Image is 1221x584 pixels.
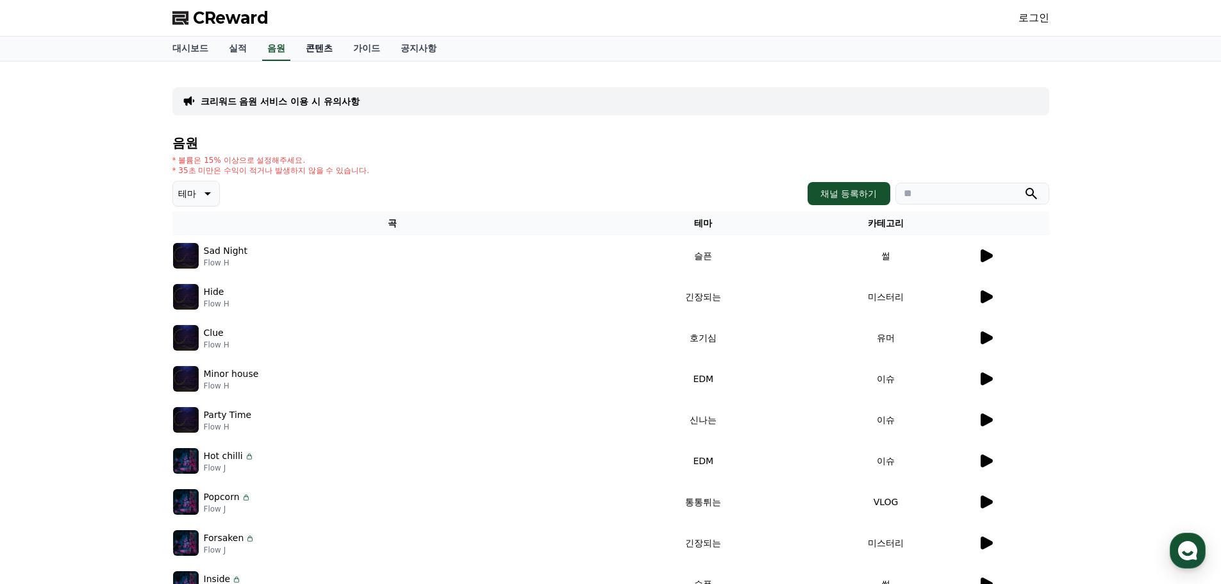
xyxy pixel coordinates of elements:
h4: 음원 [172,136,1049,150]
img: music [173,243,199,269]
td: 통통튀는 [612,481,795,522]
a: 홈 [4,406,85,438]
p: Hide [204,285,224,299]
td: 긴장되는 [612,276,795,317]
p: Flow H [204,299,229,309]
td: 이슈 [795,358,977,399]
td: 이슈 [795,399,977,440]
a: 설정 [165,406,246,438]
span: CReward [193,8,269,28]
img: music [173,366,199,392]
p: Forsaken [204,531,244,545]
td: 미스터리 [795,522,977,563]
th: 카테고리 [795,212,977,235]
a: 대시보드 [162,37,219,61]
img: music [173,284,199,310]
p: Flow J [204,545,256,555]
p: Flow J [204,504,251,514]
img: music [173,530,199,556]
p: Flow H [204,381,259,391]
th: 곡 [172,212,612,235]
p: Party Time [204,408,252,422]
a: 음원 [262,37,290,61]
td: 썰 [795,235,977,276]
span: 대화 [117,426,133,437]
img: music [173,489,199,515]
span: 홈 [40,426,48,436]
p: Minor house [204,367,259,381]
td: 신나는 [612,399,795,440]
p: 테마 [178,185,196,203]
p: Flow H [204,258,247,268]
a: 실적 [219,37,257,61]
a: 가이드 [343,37,390,61]
p: * 35초 미만은 수익이 적거나 발생하지 않을 수 있습니다. [172,165,370,176]
td: 이슈 [795,440,977,481]
p: Sad Night [204,244,247,258]
p: Clue [204,326,224,340]
td: EDM [612,358,795,399]
img: music [173,407,199,433]
p: Flow H [204,422,252,432]
td: 호기심 [612,317,795,358]
td: 미스터리 [795,276,977,317]
td: 슬픈 [612,235,795,276]
img: music [173,325,199,351]
p: Flow J [204,463,254,473]
button: 테마 [172,181,220,206]
p: Hot chilli [204,449,243,463]
span: 설정 [198,426,213,436]
a: 공지사항 [390,37,447,61]
td: 긴장되는 [612,522,795,563]
a: 크리워드 음원 서비스 이용 시 유의사항 [201,95,360,108]
td: 유머 [795,317,977,358]
p: * 볼륨은 15% 이상으로 설정해주세요. [172,155,370,165]
img: music [173,448,199,474]
p: Flow H [204,340,229,350]
td: VLOG [795,481,977,522]
td: EDM [612,440,795,481]
button: 채널 등록하기 [808,182,890,205]
p: Popcorn [204,490,240,504]
a: 콘텐츠 [295,37,343,61]
a: 대화 [85,406,165,438]
th: 테마 [612,212,795,235]
a: 로그인 [1018,10,1049,26]
a: CReward [172,8,269,28]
